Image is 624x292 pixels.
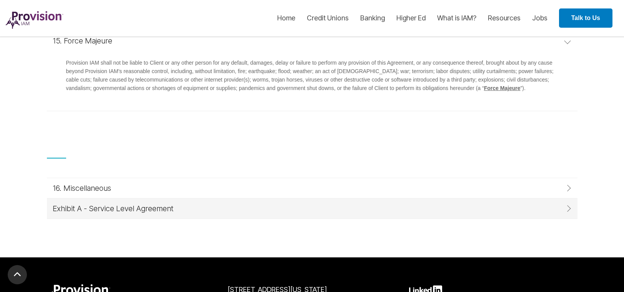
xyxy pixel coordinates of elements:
nav: menu [271,6,553,30]
span: Provision IAM shall not be liable to Client or any other person for any default, damages, delay o... [66,60,554,91]
div: 16. Miscellaneous [53,184,568,192]
a: Exhibit A - Service Level Agreement [47,199,577,219]
a: Home [277,12,295,25]
strong: Talk to Us [571,15,600,21]
a: Banking [360,12,385,25]
a: What is IAM? [437,12,476,25]
img: ProvisionIAM-Logo-Purple [6,11,63,29]
a: Jobs [532,12,547,25]
div: Exhibit A - Service Level Agreement [53,204,568,213]
a: 16. Miscellaneous [47,178,577,198]
ul: Accordion Control Group Buttons [47,178,577,219]
span: Force Majeure [484,85,521,91]
a: 15. Force Majeure [47,31,577,51]
a: Credit Unions [307,12,349,25]
a: Higher Ed [396,12,426,25]
div: 15. Force Majeure [53,37,568,45]
a: Resources [488,12,521,25]
a: Talk to Us [559,8,612,28]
